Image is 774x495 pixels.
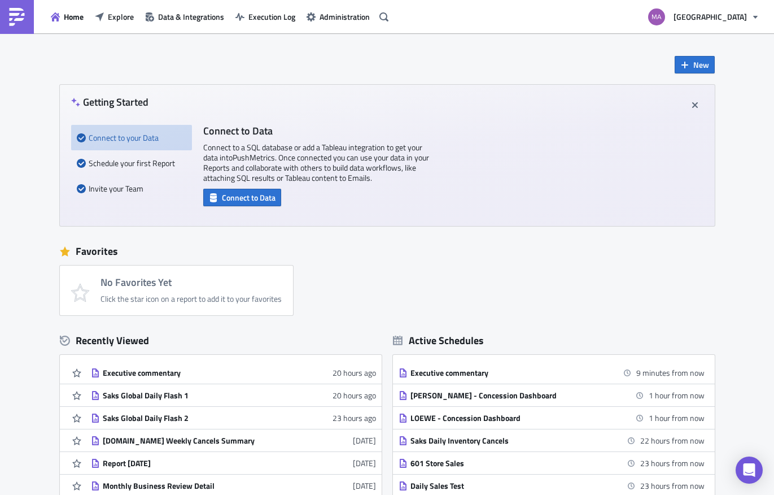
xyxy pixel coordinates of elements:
span: Explore [108,11,134,23]
button: Data & Integrations [139,8,230,25]
img: PushMetrics [8,8,26,26]
time: 2025-09-25T17:05:33Z [333,389,376,401]
div: Favorites [60,243,715,260]
button: Explore [89,8,139,25]
a: Executive commentary9 minutes from now [399,362,705,384]
div: [DOMAIN_NAME] Weekly Cancels Summary [103,436,300,446]
div: Saks Global Daily Flash 2 [103,413,300,423]
div: Saks Daily Inventory Cancels [410,436,608,446]
div: Invite your Team [77,176,186,201]
button: [GEOGRAPHIC_DATA] [641,5,766,29]
a: Executive commentary20 hours ago [91,362,376,384]
span: [GEOGRAPHIC_DATA] [674,11,747,23]
a: 601 Store Sales23 hours from now [399,452,705,474]
div: Saks Global Daily Flash 1 [103,390,300,401]
time: 2025-09-27 08:00 [640,457,705,469]
span: Data & Integrations [158,11,224,23]
a: Report [DATE][DATE] [91,452,376,474]
span: Execution Log [248,11,295,23]
div: Connect to your Data [77,125,186,150]
time: 2025-09-27 08:00 [640,480,705,492]
button: Administration [301,8,375,25]
img: Avatar [647,7,666,27]
button: New [675,56,715,73]
div: Active Schedules [393,334,484,347]
button: Execution Log [230,8,301,25]
a: Saks Daily Inventory Cancels22 hours from now [399,429,705,451]
span: Home [64,11,84,23]
p: Connect to a SQL database or add a Tableau integration to get your data into PushMetrics . Once c... [203,142,429,183]
a: Saks Global Daily Flash 120 hours ago [91,384,376,406]
div: Executive commentary [410,368,608,378]
time: 2025-09-24T18:54:46Z [353,457,376,469]
div: Schedule your first Report [77,150,186,176]
div: Daily Sales Test [410,481,608,491]
time: 2025-09-25T17:07:05Z [333,367,376,379]
a: Connect to Data [203,190,281,202]
a: Saks Global Daily Flash 223 hours ago [91,407,376,429]
a: [DOMAIN_NAME] Weekly Cancels Summary[DATE] [91,429,376,451]
a: LOEWE - Concession Dashboard1 hour from now [399,407,705,429]
div: Click the star icon on a report to add it to your favorites [100,294,282,304]
div: LOEWE - Concession Dashboard [410,413,608,423]
div: Report [DATE] [103,458,300,468]
time: 2025-09-24T19:53:12Z [353,435,376,446]
button: Home [45,8,89,25]
time: 2025-09-26 10:30 [649,389,705,401]
time: 2025-09-11T20:55:03Z [353,480,376,492]
a: [PERSON_NAME] - Concession Dashboard1 hour from now [399,384,705,406]
div: Recently Viewed [60,332,382,349]
span: New [693,59,709,71]
div: 601 Store Sales [410,458,608,468]
time: 2025-09-26 10:30 [649,412,705,424]
h4: Getting Started [71,96,148,108]
div: [PERSON_NAME] - Concession Dashboard [410,390,608,401]
h4: No Favorites Yet [100,277,282,288]
div: Executive commentary [103,368,300,378]
div: Open Intercom Messenger [736,457,763,484]
h4: Connect to Data [203,125,429,137]
span: Connect to Data [222,192,276,203]
time: 2025-09-26 09:30 [636,367,705,379]
button: Connect to Data [203,189,281,206]
div: Monthly Business Review Detail [103,481,300,491]
time: 2025-09-25T13:53:55Z [333,412,376,424]
time: 2025-09-27 07:00 [640,435,705,446]
span: Administration [320,11,370,23]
